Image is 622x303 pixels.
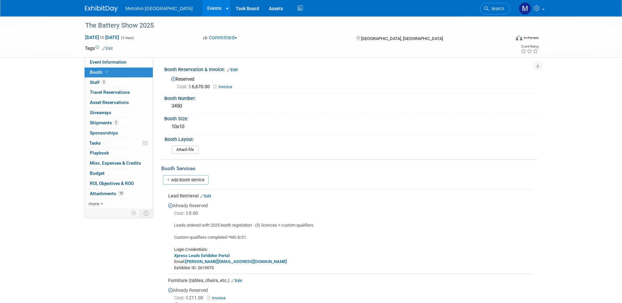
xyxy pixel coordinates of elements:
[85,6,118,12] img: ExhibitDay
[101,80,106,85] span: 3
[105,70,109,74] i: Booth reservation complete
[118,191,124,196] span: 10
[99,35,105,40] span: to
[521,45,538,48] div: Event Rating
[174,295,189,300] span: Cost: $
[90,171,105,176] span: Budget
[165,134,534,143] div: Booth Layout:
[169,74,532,90] div: Reserved
[174,247,208,252] b: Login Credentials:
[89,140,101,146] span: Tasks
[85,189,153,199] a: Attachments10
[200,194,211,198] a: Edit
[85,138,153,148] a: Tasks
[85,118,153,128] a: Shipments2
[85,199,153,209] a: more
[168,192,532,199] div: Lead Retrieval
[90,70,110,75] span: Booth
[174,211,189,216] span: Cost: $
[85,169,153,178] a: Budget
[174,295,206,300] span: 211.00
[120,36,134,40] span: (3 days)
[164,93,537,102] div: Booth Number:
[519,2,531,15] img: Michelle Simoes
[113,120,118,125] span: 2
[169,101,532,111] div: 3450
[90,150,109,155] span: Playbook
[126,6,193,11] span: Metrohm [GEOGRAPHIC_DATA]
[174,211,201,216] span: 0.00
[102,46,113,51] a: Edit
[207,295,228,300] a: Invoice
[489,6,504,11] span: Search
[139,209,153,217] td: Toggle Event Tabs
[85,78,153,88] a: Staff3
[174,253,287,270] b: Email: Exhibitor ID: 2619075
[163,175,209,185] a: Add Booth Service
[128,209,140,217] td: Personalize Event Tab Strip
[164,114,537,122] div: Booth Size:
[177,84,192,89] span: Cost: $
[523,35,539,40] div: In-Person
[83,20,500,31] div: The Battery Show 2025
[480,3,510,14] a: Search
[90,59,127,65] span: Event Information
[90,191,124,196] span: Attachments
[85,88,153,97] a: Travel Reservations
[85,68,153,77] a: Booth
[185,259,287,264] a: [PERSON_NAME][EMAIL_ADDRESS][DOMAIN_NAME]
[177,84,212,89] span: 6,670.00
[90,130,118,135] span: Sponsorships
[164,65,537,73] div: Booth Reservation & Invoice:
[90,110,111,115] span: Giveaways
[85,148,153,158] a: Playbook
[213,84,235,89] a: Invoice
[85,108,153,118] a: Giveaways
[90,80,106,85] span: Staff
[472,34,539,44] div: Event Format
[168,277,532,284] div: Furniture (tables, chairs, etc.)
[85,34,119,40] span: [DATE] [DATE]
[227,68,238,72] a: Edit
[361,36,443,41] span: [GEOGRAPHIC_DATA], [GEOGRAPHIC_DATA]
[168,199,532,271] div: Already Reserved
[85,158,153,168] a: Misc. Expenses & Credits
[201,34,240,41] button: Committed
[89,201,99,206] span: more
[90,120,118,125] span: Shipments
[169,122,532,132] div: 10x10
[174,253,230,258] a: Xpress Leads Exhibitor Portal
[85,57,153,67] a: Event Information
[168,217,532,271] div: Leads ordered with 2025 booth registation - (3) licences + custom qualifiers Custom qualifiers co...
[90,160,141,166] span: Misc. Expenses & Credits
[85,128,153,138] a: Sponsorships
[231,278,242,283] a: Edit
[85,179,153,189] a: ROI, Objectives & ROO
[85,45,113,51] td: Tags
[161,165,537,172] div: Booth Services
[90,90,130,95] span: Travel Reservations
[85,98,153,108] a: Asset Reservations
[90,181,134,186] span: ROI, Objectives & ROO
[90,100,129,105] span: Asset Reservations
[516,35,522,40] img: Format-Inperson.png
